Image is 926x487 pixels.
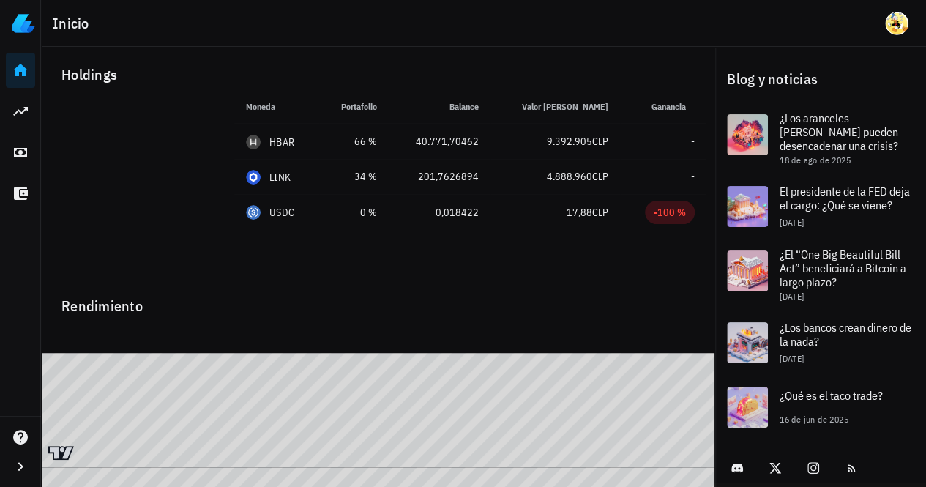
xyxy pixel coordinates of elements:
div: avatar [885,12,908,35]
div: USDC [269,205,294,220]
span: ¿El “One Big Beautiful Bill Act” beneficiará a Bitcoin a largo plazo? [780,247,906,289]
div: 0,018422 [400,205,479,220]
div: Blog y noticias [715,56,926,103]
div: LINK [269,170,291,185]
span: 17,88 [567,206,592,219]
a: ¿Los aranceles [PERSON_NAME] pueden desencadenar una crisis? 18 de ago de 2025 [715,103,926,174]
span: El presidente de la FED deja el cargo: ¿Qué se viene? [780,184,910,212]
div: 66 % [331,134,378,149]
div: HBAR [269,135,294,149]
th: Portafolio [319,89,389,124]
span: 4.888.960 [547,170,592,183]
span: - [691,170,695,183]
div: Holdings [50,51,706,98]
a: Charting by TradingView [48,446,74,460]
th: Valor [PERSON_NAME] [490,89,620,124]
th: Balance [389,89,490,124]
span: CLP [592,170,608,183]
div: 40.771,70462 [400,134,479,149]
div: 201,7626894 [400,169,479,185]
span: - [691,135,695,148]
span: ¿Los aranceles [PERSON_NAME] pueden desencadenar una crisis? [780,111,898,153]
span: [DATE] [780,291,804,302]
img: LedgiFi [12,12,35,35]
div: USDC-icon [246,205,261,220]
span: [DATE] [780,217,804,228]
span: [DATE] [780,353,804,364]
a: ¿El “One Big Beautiful Bill Act” beneficiará a Bitcoin a largo plazo? [DATE] [715,239,926,311]
a: ¿Los bancos crean dinero de la nada? [DATE] [715,311,926,375]
span: 18 de ago de 2025 [780,155,851,166]
div: HBAR-icon [246,135,261,149]
span: 9.392.905 [547,135,592,148]
a: El presidente de la FED deja el cargo: ¿Qué se viene? [DATE] [715,174,926,239]
a: ¿Qué es el taco trade? 16 de jun de 2025 [715,375,926,439]
span: CLP [592,135,608,148]
span: Ganancia [651,101,695,112]
div: Rendimiento [50,283,706,318]
span: 16 de jun de 2025 [780,414,848,425]
div: 34 % [331,169,378,185]
span: CLP [592,206,608,219]
span: ¿Qué es el taco trade? [780,388,883,403]
div: -100 % [654,205,686,220]
div: LINK-icon [246,170,261,185]
h1: Inicio [53,12,95,35]
span: ¿Los bancos crean dinero de la nada? [780,320,911,349]
div: 0 % [331,205,378,220]
th: Moneda [234,89,319,124]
